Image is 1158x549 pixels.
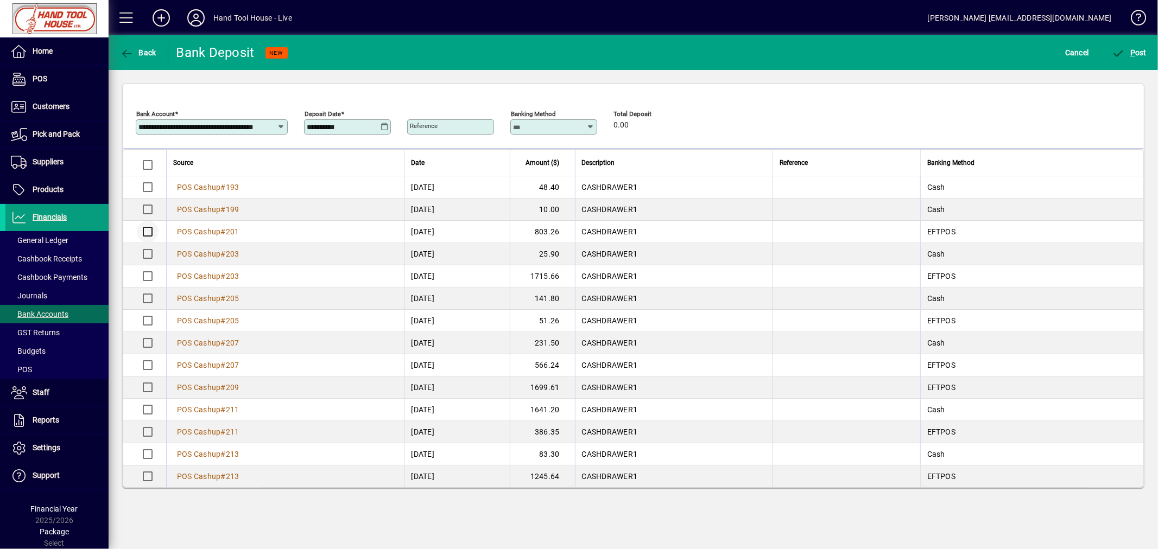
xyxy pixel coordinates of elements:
span: POS Cashup [177,205,221,214]
span: NEW [270,49,283,56]
td: 51.26 [510,310,575,332]
span: Package [40,527,69,536]
span: Banking Method [927,157,975,169]
span: Cash [927,250,945,258]
td: [DATE] [404,376,509,399]
span: 205 [226,294,239,303]
span: 203 [226,272,239,280]
a: Staff [5,379,109,406]
a: POS [5,66,109,93]
span: # [221,383,226,392]
span: CASHDRAWER1 [582,250,638,258]
td: [DATE] [404,399,509,421]
button: Cancel [1062,43,1092,62]
td: 1699.61 [510,376,575,399]
a: Knowledge Base [1123,2,1144,37]
a: GST Returns [5,323,109,342]
span: POS Cashup [177,450,221,458]
button: Profile [179,8,213,28]
span: 207 [226,361,239,369]
a: Support [5,462,109,489]
span: Bank Accounts [11,310,68,318]
div: Hand Tool House - Live [213,9,292,27]
span: CASHDRAWER1 [582,205,638,214]
div: Description [582,157,767,169]
span: 207 [226,339,239,347]
td: [DATE] [404,288,509,310]
a: Journals [5,286,109,305]
a: POS Cashup#213 [173,470,243,482]
a: POS Cashup#211 [173,426,243,438]
span: # [221,294,226,303]
td: 25.90 [510,243,575,265]
a: Cashbook Receipts [5,250,109,268]
div: Banking Method [927,157,1130,169]
span: # [221,250,226,258]
td: 10.00 [510,199,575,221]
span: Reports [33,416,59,424]
td: 1641.20 [510,399,575,421]
a: Home [5,38,109,65]
a: Settings [5,435,109,462]
span: POS [11,365,32,374]
mat-label: Reference [410,122,438,130]
div: [PERSON_NAME] [EMAIL_ADDRESS][DOMAIN_NAME] [928,9,1112,27]
span: POS Cashup [177,316,221,325]
span: CASHDRAWER1 [582,294,638,303]
span: CASHDRAWER1 [582,316,638,325]
span: Pick and Pack [33,130,80,138]
span: Products [33,185,64,194]
span: Financials [33,213,67,221]
span: CASHDRAWER1 [582,183,638,191]
span: CASHDRAWER1 [582,272,638,280]
span: 209 [226,383,239,392]
span: EFTPOS [927,227,956,236]
span: POS Cashup [177,250,221,258]
td: [DATE] [404,199,509,221]
td: [DATE] [404,443,509,465]
a: POS Cashup#199 [173,203,243,215]
a: POS Cashup#213 [173,448,243,460]
a: POS Cashup#207 [173,359,243,371]
a: POS Cashup#201 [173,226,243,238]
span: # [221,472,226,481]
span: Reference [780,157,808,169]
span: 213 [226,472,239,481]
a: General Ledger [5,231,109,250]
span: # [221,427,226,436]
span: CASHDRAWER1 [582,361,638,369]
span: Date [411,157,425,169]
span: POS Cashup [177,472,221,481]
a: POS Cashup#207 [173,337,243,349]
td: 141.80 [510,288,575,310]
td: [DATE] [404,221,509,243]
span: Cashbook Receipts [11,254,82,263]
span: Home [33,47,53,55]
a: POS Cashup#205 [173,315,243,327]
span: 193 [226,183,239,191]
span: 211 [226,427,239,436]
span: EFTPOS [927,272,956,280]
span: # [221,227,226,236]
span: POS Cashup [177,183,221,191]
span: 201 [226,227,239,236]
span: # [221,316,226,325]
a: Products [5,176,109,203]
a: POS Cashup#209 [173,381,243,393]
div: Source [173,157,397,169]
span: Suppliers [33,157,64,166]
span: Back [120,48,156,57]
span: Financial Year [31,505,78,513]
span: Total Deposit [613,111,679,118]
span: Cash [927,339,945,347]
span: POS Cashup [177,427,221,436]
span: # [221,205,226,214]
div: Date [411,157,503,169]
span: EFTPOS [927,472,956,481]
span: # [221,272,226,280]
td: 231.50 [510,332,575,354]
span: Cash [927,405,945,414]
span: 199 [226,205,239,214]
span: POS Cashup [177,361,221,369]
div: Reference [780,157,913,169]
